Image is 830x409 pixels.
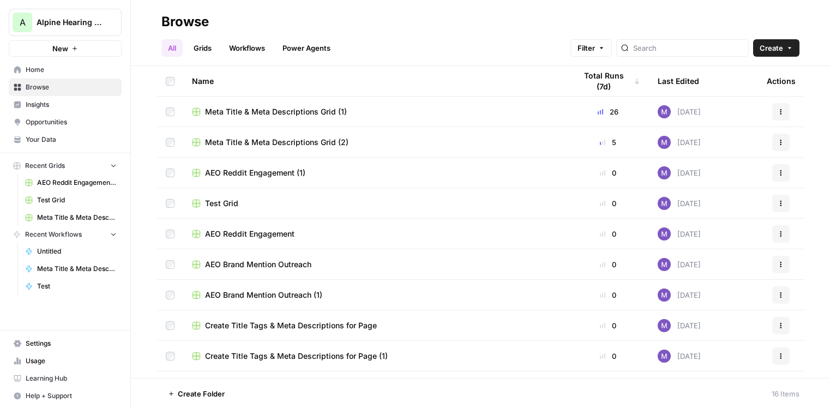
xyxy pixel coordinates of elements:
a: Meta Title & Meta Descriptions Grid (2) [192,137,558,148]
input: Search [633,43,744,53]
span: Recent Grids [25,161,65,171]
a: Browse [9,79,122,96]
div: [DATE] [658,166,701,179]
span: Untitled [37,246,117,256]
span: Insights [26,100,117,110]
span: Test [37,281,117,291]
div: 0 [576,290,640,300]
span: AEO Reddit Engagement (1) [205,167,305,178]
span: Create Folder [178,388,225,399]
div: 16 Items [772,388,799,399]
span: Test Grid [205,198,238,209]
div: 0 [576,198,640,209]
div: Name [192,66,558,96]
span: Usage [26,356,117,366]
span: AEO Reddit Engagement (1) [37,178,117,188]
img: e6kq70s8a9t62dv0jzffhfgm2ef9 [658,105,671,118]
button: Filter [570,39,612,57]
a: Workflows [222,39,272,57]
a: Create Title Tags & Meta Descriptions for Page [192,320,558,331]
a: AEO Reddit Engagement [192,228,558,239]
a: All [161,39,183,57]
a: Meta Title & Meta Descriptions Grid (1) [192,106,558,117]
a: AEO Brand Mention Outreach (1) [192,290,558,300]
a: Create Title Tags & Meta Descriptions for Page (1) [192,351,558,362]
div: 0 [576,228,640,239]
div: Browse [161,13,209,31]
span: Meta Title & Meta Descriptions Grid (2) [205,137,348,148]
div: [DATE] [658,288,701,302]
span: Recent Workflows [25,230,82,239]
div: 0 [576,259,640,270]
div: Actions [767,66,796,96]
a: Usage [9,352,122,370]
span: Meta Title & Meta Descriptions [37,264,117,274]
div: [DATE] [658,258,701,271]
a: Meta Title & Meta Descriptions Grid (2) [20,209,122,226]
a: Test [20,278,122,295]
a: Test Grid [20,191,122,209]
div: 5 [576,137,640,148]
span: Alpine Hearing Protection [37,17,103,28]
span: Opportunities [26,117,117,127]
div: Total Runs (7d) [576,66,640,96]
img: e6kq70s8a9t62dv0jzffhfgm2ef9 [658,166,671,179]
span: Create [760,43,783,53]
span: Home [26,65,117,75]
a: Grids [187,39,218,57]
span: AEO Reddit Engagement [205,228,294,239]
div: 0 [576,351,640,362]
span: AEO Brand Mention Outreach [205,259,311,270]
a: AEO Reddit Engagement (1) [192,167,558,178]
a: Opportunities [9,113,122,131]
button: Help + Support [9,387,122,405]
a: Power Agents [276,39,337,57]
img: e6kq70s8a9t62dv0jzffhfgm2ef9 [658,197,671,210]
span: AEO Brand Mention Outreach (1) [205,290,322,300]
img: e6kq70s8a9t62dv0jzffhfgm2ef9 [658,288,671,302]
a: Your Data [9,131,122,148]
button: New [9,40,122,57]
a: Settings [9,335,122,352]
span: Test Grid [37,195,117,205]
div: 0 [576,167,640,178]
a: Meta Title & Meta Descriptions [20,260,122,278]
div: Last Edited [658,66,699,96]
a: Learning Hub [9,370,122,387]
span: Browse [26,82,117,92]
div: 0 [576,320,640,331]
button: Recent Grids [9,158,122,174]
div: [DATE] [658,350,701,363]
span: Meta Title & Meta Descriptions Grid (1) [205,106,347,117]
img: e6kq70s8a9t62dv0jzffhfgm2ef9 [658,350,671,363]
img: e6kq70s8a9t62dv0jzffhfgm2ef9 [658,319,671,332]
span: Settings [26,339,117,348]
span: Help + Support [26,391,117,401]
span: New [52,43,68,54]
div: [DATE] [658,105,701,118]
div: [DATE] [658,227,701,240]
div: [DATE] [658,197,701,210]
a: Insights [9,96,122,113]
span: Filter [578,43,595,53]
a: AEO Brand Mention Outreach [192,259,558,270]
span: Create Title Tags & Meta Descriptions for Page (1) [205,351,388,362]
span: Create Title Tags & Meta Descriptions for Page [205,320,377,331]
a: Test Grid [192,198,558,209]
button: Create Folder [161,385,231,402]
a: Home [9,61,122,79]
span: Learning Hub [26,374,117,383]
span: Meta Title & Meta Descriptions Grid (2) [37,213,117,222]
img: e6kq70s8a9t62dv0jzffhfgm2ef9 [658,227,671,240]
span: A [20,16,26,29]
button: Recent Workflows [9,226,122,243]
div: [DATE] [658,319,701,332]
div: 26 [576,106,640,117]
button: Workspace: Alpine Hearing Protection [9,9,122,36]
div: [DATE] [658,136,701,149]
span: Your Data [26,135,117,145]
button: Create [753,39,799,57]
a: Untitled [20,243,122,260]
img: e6kq70s8a9t62dv0jzffhfgm2ef9 [658,136,671,149]
a: AEO Reddit Engagement (1) [20,174,122,191]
